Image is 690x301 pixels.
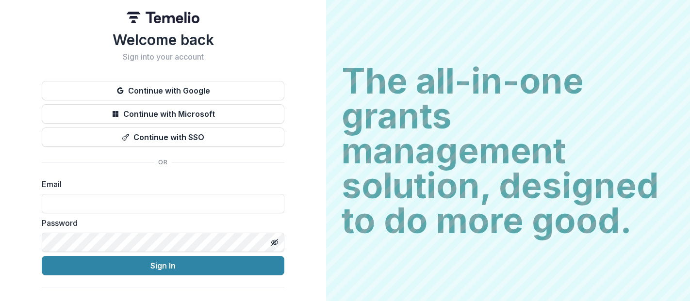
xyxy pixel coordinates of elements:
[42,31,284,48] h1: Welcome back
[42,52,284,62] h2: Sign into your account
[42,178,279,190] label: Email
[267,235,282,250] button: Toggle password visibility
[42,127,284,147] button: Continue with SSO
[42,256,284,275] button: Sign In
[42,104,284,124] button: Continue with Microsoft
[42,81,284,100] button: Continue with Google
[42,217,279,229] label: Password
[127,12,199,23] img: Temelio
